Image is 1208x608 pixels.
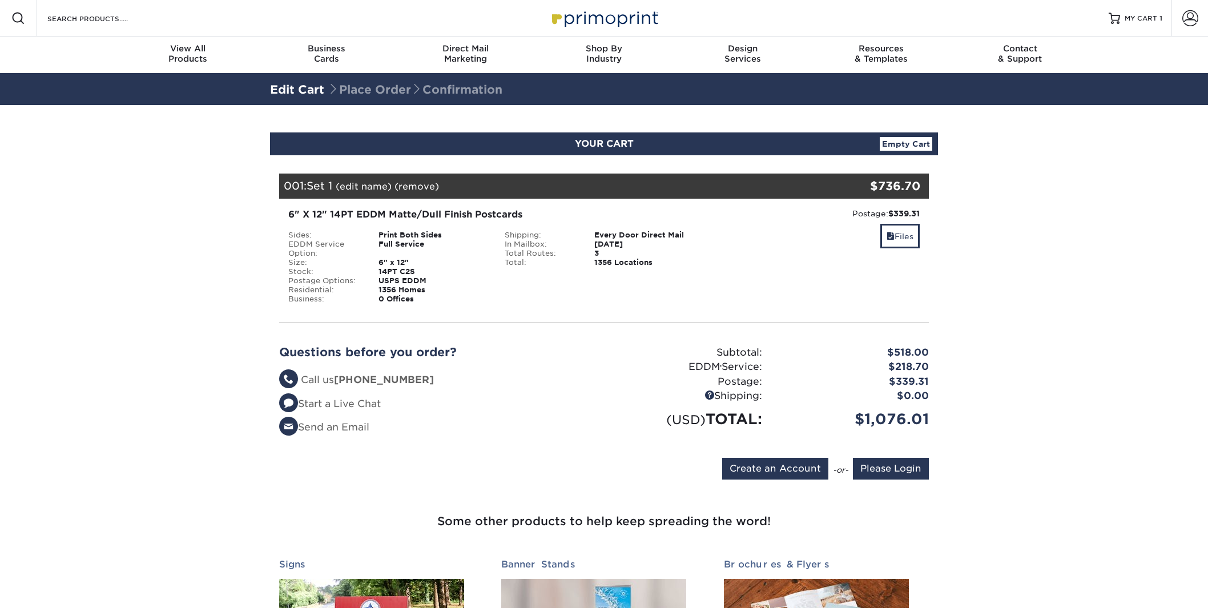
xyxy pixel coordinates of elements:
div: 3 [586,249,712,258]
a: Start a Live Chat [279,398,381,409]
a: Files [880,224,920,248]
h2: Banner Stands [501,559,706,570]
div: 1356 Homes [370,285,496,295]
a: BusinessCards [257,37,396,73]
h2: Questions before you order? [279,345,595,359]
span: View All [119,43,257,54]
span: Resources [812,43,951,54]
img: Primoprint [547,6,661,30]
div: Postage: [604,375,771,389]
a: Empty Cart [880,137,932,151]
div: [DATE] [586,240,712,249]
div: 6" X 12" 14PT EDDM Matte/Dull Finish Postcards [288,208,703,222]
div: USPS EDDM [370,276,496,285]
div: Marketing [396,43,535,64]
div: TOTAL: [604,408,771,430]
span: files [887,232,895,241]
div: Shipping: [496,231,586,240]
a: (edit name) [336,181,392,192]
div: Total Routes: [496,249,586,258]
div: Cards [257,43,396,64]
div: Stock: [280,267,370,276]
div: EDDM Service: [604,360,771,375]
div: Total: [496,258,586,267]
div: Residential: [280,285,370,295]
span: Shop By [535,43,674,54]
span: Place Order Confirmation [328,83,502,96]
div: Services [673,43,812,64]
a: Shop ByIndustry [535,37,674,73]
div: $0.00 [771,389,937,404]
div: Print Both Sides [370,231,496,240]
div: $518.00 [771,345,937,360]
h3: Some other products to help keep spreading the word! [271,484,937,545]
a: Contact& Support [951,37,1089,73]
input: Create an Account [722,458,828,480]
span: Design [673,43,812,54]
a: View AllProducts [119,37,257,73]
div: $736.70 [820,178,920,195]
div: & Support [951,43,1089,64]
a: DesignServices [673,37,812,73]
a: (remove) [394,181,439,192]
div: Every Door Direct Mail [586,231,712,240]
a: Edit Cart [270,83,324,96]
a: Send an Email [279,421,369,433]
span: Direct Mail [396,43,535,54]
span: YOUR CART [575,138,634,149]
div: $1,076.01 [771,408,937,430]
div: Shipping: [604,389,771,404]
small: (USD) [666,412,706,427]
div: Industry [535,43,674,64]
h2: Signs [279,559,484,570]
div: 0 Offices [370,295,496,304]
div: 14PT C2S [370,267,496,276]
a: Direct MailMarketing [396,37,535,73]
a: Resources& Templates [812,37,951,73]
div: 001: [279,174,820,199]
div: Business: [280,295,370,304]
div: In Mailbox: [496,240,586,249]
span: ® [720,364,722,369]
span: Business [257,43,396,54]
div: Size: [280,258,370,267]
span: 1 [1159,14,1162,22]
strong: $339.31 [888,209,920,218]
em: -or- [833,465,848,474]
div: Sides: [280,231,370,240]
input: Please Login [853,458,929,480]
div: $339.31 [771,375,937,389]
span: Set 1 [307,179,332,192]
div: 6" x 12" [370,258,496,267]
h2: Brochures & Flyers [724,559,929,570]
li: Call us [279,373,595,388]
div: Postage Options: [280,276,370,285]
span: MY CART [1125,14,1157,23]
input: SEARCH PRODUCTS..... [46,11,158,25]
div: 1356 Locations [586,258,712,267]
strong: [PHONE_NUMBER] [334,374,434,385]
div: $218.70 [771,360,937,375]
span: Contact [951,43,1089,54]
div: Subtotal: [604,345,771,360]
div: Postage: [720,208,920,219]
div: EDDM Service Option: [280,240,370,258]
div: & Templates [812,43,951,64]
div: Full Service [370,240,496,258]
div: Products [119,43,257,64]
